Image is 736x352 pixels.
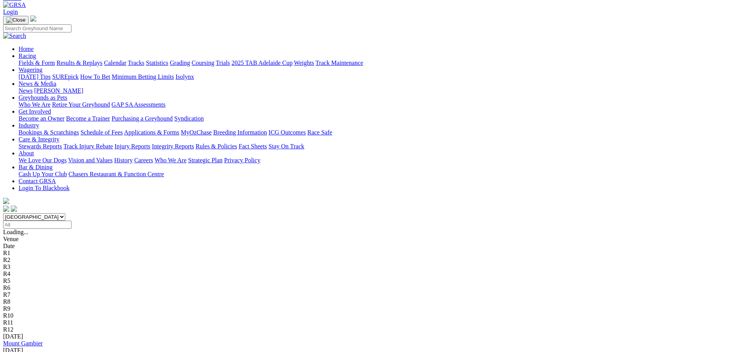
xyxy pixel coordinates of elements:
a: Vision and Values [68,157,112,163]
a: Strategic Plan [188,157,223,163]
a: Bookings & Scratchings [19,129,79,136]
span: Loading... [3,229,28,235]
input: Search [3,24,71,32]
a: Racing [19,53,36,59]
div: R6 [3,284,733,291]
a: Contact GRSA [19,178,56,184]
a: GAP SA Assessments [112,101,166,108]
img: Search [3,32,26,39]
a: Become an Owner [19,115,65,122]
div: Wagering [19,73,733,80]
a: Injury Reports [114,143,150,150]
a: Breeding Information [213,129,267,136]
a: SUREpick [52,73,78,80]
a: Cash Up Your Club [19,171,67,177]
a: Isolynx [175,73,194,80]
div: R1 [3,250,733,257]
a: Statistics [146,60,168,66]
div: R3 [3,264,733,270]
a: Careers [134,157,153,163]
a: Privacy Policy [224,157,260,163]
a: Who We Are [155,157,187,163]
a: Calendar [104,60,126,66]
input: Select date [3,221,71,229]
div: R9 [3,305,733,312]
div: Greyhounds as Pets [19,101,733,108]
a: Integrity Reports [152,143,194,150]
div: R4 [3,270,733,277]
div: Racing [19,60,733,66]
button: Toggle navigation [3,16,29,24]
a: Chasers Restaurant & Function Centre [68,171,164,177]
a: 2025 TAB Adelaide Cup [231,60,292,66]
img: twitter.svg [11,206,17,212]
a: Stewards Reports [19,143,62,150]
a: Care & Integrity [19,136,59,143]
div: Date [3,243,733,250]
a: Tracks [128,60,144,66]
a: Stay On Track [269,143,304,150]
a: Bar & Dining [19,164,53,170]
div: R2 [3,257,733,264]
a: [DATE] Tips [19,73,51,80]
a: News & Media [19,80,56,87]
a: Minimum Betting Limits [112,73,174,80]
a: Weights [294,60,314,66]
div: R5 [3,277,733,284]
img: logo-grsa-white.png [30,15,36,22]
a: Rules & Policies [195,143,237,150]
div: R10 [3,312,733,319]
img: GRSA [3,2,26,9]
a: Get Involved [19,108,51,115]
a: Schedule of Fees [80,129,122,136]
a: Syndication [174,115,204,122]
a: Login [3,9,18,15]
a: How To Bet [80,73,110,80]
a: Applications & Forms [124,129,179,136]
a: Become a Trainer [66,115,110,122]
img: facebook.svg [3,206,9,212]
a: History [114,157,133,163]
a: Home [19,46,34,52]
div: R12 [3,326,733,333]
a: [PERSON_NAME] [34,87,83,94]
div: Bar & Dining [19,171,733,178]
a: About [19,150,34,156]
a: Fact Sheets [239,143,267,150]
a: ICG Outcomes [269,129,306,136]
div: Get Involved [19,115,733,122]
a: Industry [19,122,39,129]
div: About [19,157,733,164]
div: R8 [3,298,733,305]
a: Who We Are [19,101,51,108]
a: Wagering [19,66,42,73]
div: [DATE] [3,333,733,340]
a: Race Safe [307,129,332,136]
a: Mount Gambier [3,340,43,347]
a: Greyhounds as Pets [19,94,67,101]
div: Industry [19,129,733,136]
a: Coursing [192,60,214,66]
a: Retire Your Greyhound [52,101,110,108]
a: Track Injury Rebate [63,143,113,150]
div: News & Media [19,87,733,94]
div: R11 [3,319,733,326]
a: News [19,87,32,94]
a: We Love Our Dogs [19,157,66,163]
div: Venue [3,236,733,243]
div: Care & Integrity [19,143,733,150]
img: logo-grsa-white.png [3,198,9,204]
a: Fields & Form [19,60,55,66]
a: Login To Blackbook [19,185,70,191]
a: Purchasing a Greyhound [112,115,173,122]
img: Close [6,17,25,23]
a: MyOzChase [181,129,212,136]
a: Track Maintenance [316,60,363,66]
a: Results & Replays [56,60,102,66]
a: Grading [170,60,190,66]
div: R7 [3,291,733,298]
a: Trials [216,60,230,66]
